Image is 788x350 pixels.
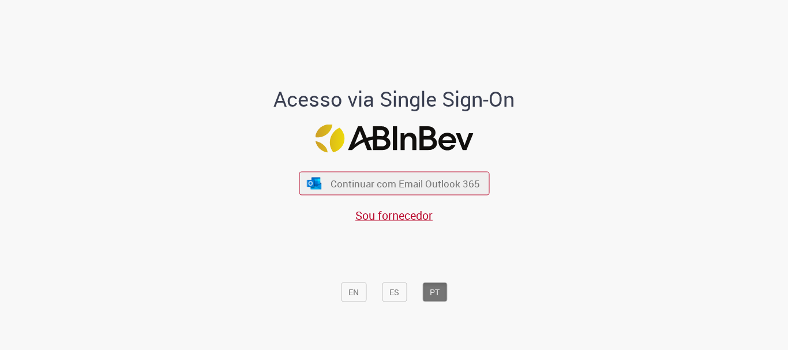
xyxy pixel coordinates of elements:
img: Logo ABInBev [315,125,473,153]
button: PT [422,283,447,302]
span: Continuar com Email Outlook 365 [331,177,480,190]
a: Sou fornecedor [355,208,433,223]
img: ícone Azure/Microsoft 360 [306,177,322,189]
h1: Acesso via Single Sign-On [234,88,554,111]
button: EN [341,283,366,302]
button: ícone Azure/Microsoft 360 Continuar com Email Outlook 365 [299,172,489,195]
button: ES [382,283,407,302]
